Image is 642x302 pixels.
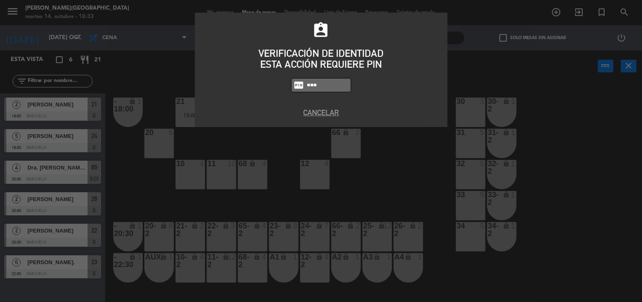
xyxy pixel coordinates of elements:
[201,48,441,59] div: VERIFICACIÓN DE IDENTIDAD
[201,59,441,70] div: ESTA ACCIÓN REQUIERE PIN
[312,21,330,39] i: assignment_ind
[201,107,441,118] button: Cancelar
[306,80,349,90] input: 1234
[294,80,304,90] i: fiber_pin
